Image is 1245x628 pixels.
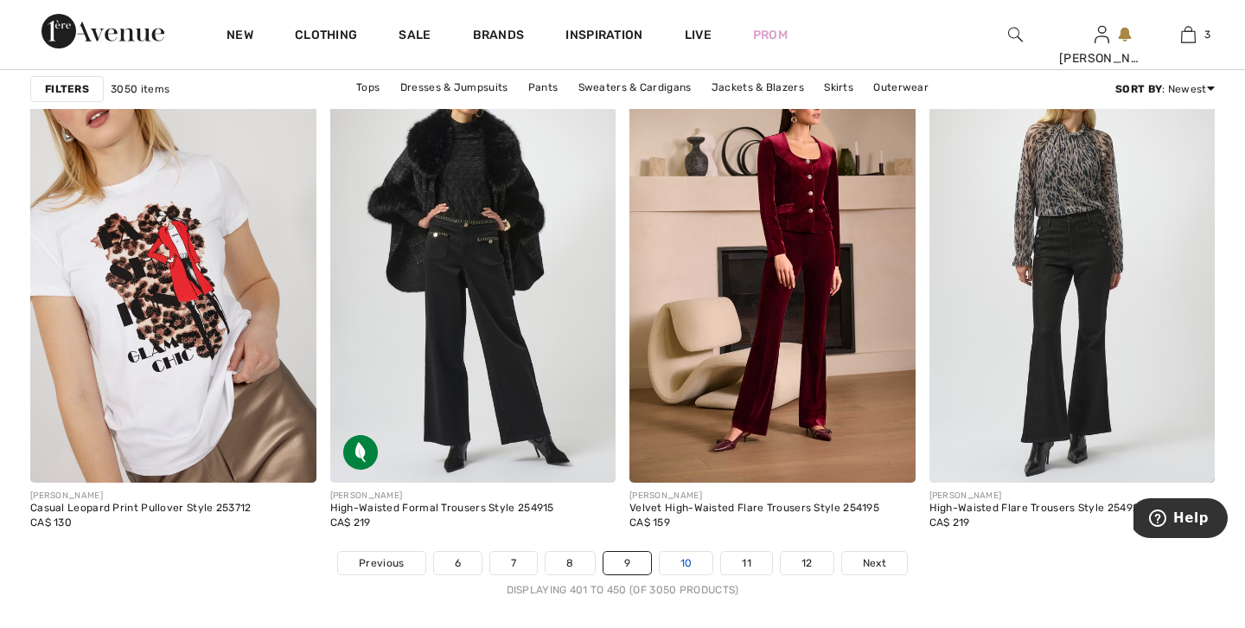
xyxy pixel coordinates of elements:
[1095,24,1109,45] img: My Info
[30,503,252,515] div: Casual Leopard Print Pullover Style 253712
[392,76,517,99] a: Dresses & Jumpsuits
[295,28,357,46] a: Clothing
[565,28,642,46] span: Inspiration
[399,28,431,46] a: Sale
[1146,24,1230,45] a: 3
[30,516,72,529] span: CA$ 130
[1095,26,1109,42] a: Sign In
[863,555,886,571] span: Next
[570,76,700,99] a: Sweaters & Cardigans
[30,582,1215,598] div: Displaying 401 to 450 (of 3050 products)
[520,76,567,99] a: Pants
[343,435,378,470] img: Sustainable Fabric
[30,551,1215,598] nav: Page navigation
[929,516,970,529] span: CA$ 219
[359,555,404,571] span: Previous
[629,490,879,503] div: [PERSON_NAME]
[929,490,1146,503] div: [PERSON_NAME]
[473,28,525,46] a: Brands
[721,552,772,574] a: 11
[30,490,252,503] div: [PERSON_NAME]
[330,516,371,529] span: CA$ 219
[1115,81,1215,97] div: : Newest
[45,81,89,97] strong: Filters
[929,54,1216,483] img: High-Waisted Flare Trousers Style 254920. Black/Gold
[1115,83,1162,95] strong: Sort By
[546,552,594,574] a: 8
[227,28,253,46] a: New
[865,76,937,99] a: Outerwear
[1204,27,1210,42] span: 3
[629,516,670,529] span: CA$ 159
[703,76,813,99] a: Jackets & Blazers
[1059,49,1144,67] div: [PERSON_NAME]
[1181,24,1196,45] img: My Bag
[685,26,712,44] a: Live
[815,76,862,99] a: Skirts
[330,503,554,515] div: High-Waisted Formal Trousers Style 254915
[629,54,916,483] img: Velvet High-Waisted Flare Trousers Style 254195. Burgundy
[781,552,833,574] a: 12
[338,552,425,574] a: Previous
[842,552,907,574] a: Next
[603,552,651,574] a: 9
[929,503,1146,515] div: High-Waisted Flare Trousers Style 254920
[434,552,482,574] a: 6
[490,552,537,574] a: 7
[1133,498,1228,541] iframe: Opens a widget where you can find more information
[41,14,164,48] img: 1ère Avenue
[1008,24,1023,45] img: search the website
[330,490,554,503] div: [PERSON_NAME]
[660,552,713,574] a: 10
[30,54,316,483] img: Casual Leopard Print Pullover Style 253712. White
[111,81,169,97] span: 3050 items
[629,503,879,515] div: Velvet High-Waisted Flare Trousers Style 254195
[330,54,616,483] img: High-Waisted Formal Trousers Style 254915. Black
[348,76,388,99] a: Tops
[753,26,788,44] a: Prom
